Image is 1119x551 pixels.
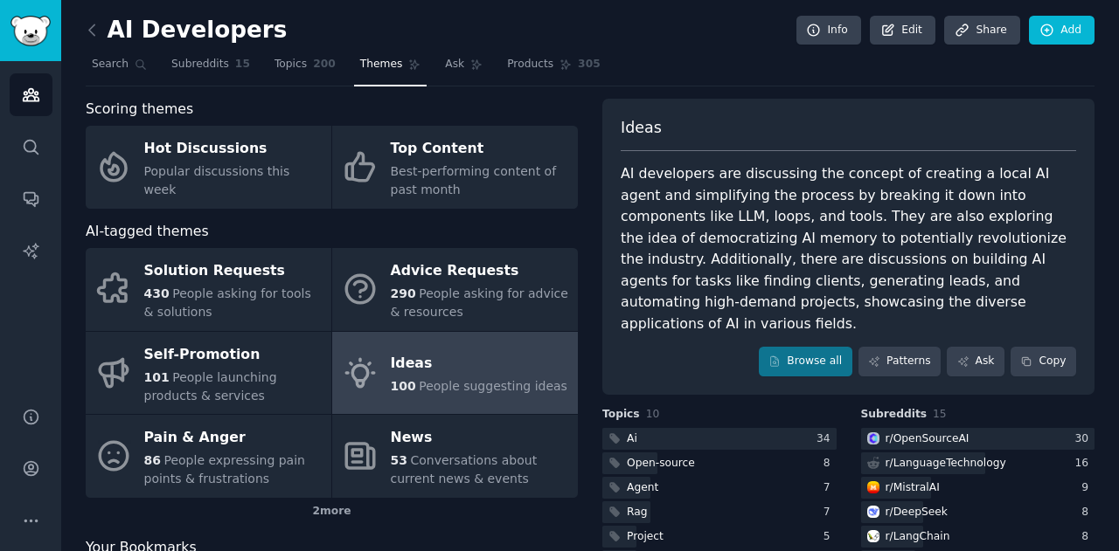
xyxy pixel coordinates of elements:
[86,126,331,209] a: Hot DiscussionsPopular discussions this week
[621,117,662,139] span: Ideas
[621,163,1076,334] div: AI developers are discussing the concept of creating a local AI agent and simplifying the process...
[886,431,970,447] div: r/ OpenSourceAI
[824,456,837,472] div: 8
[602,526,837,548] a: Project5
[332,332,578,415] a: Ideas100People suggesting ideas
[867,530,879,542] img: LangChain
[602,407,640,423] span: Topics
[861,501,1095,523] a: DeepSeekr/DeepSeek8
[1081,529,1095,545] div: 8
[886,456,1006,472] div: r/ LanguageTechnology
[824,480,837,496] div: 7
[861,452,1095,474] a: r/LanguageTechnology16
[796,16,861,45] a: Info
[646,408,660,420] span: 10
[867,506,879,518] img: DeepSeek
[627,456,695,472] div: Open-source
[947,347,1004,376] a: Ask
[332,415,578,498] a: News53Conversations about current news & events
[507,57,553,72] span: Products
[602,428,837,450] a: Ai34
[144,370,170,384] span: 101
[445,57,464,72] span: Ask
[1029,16,1095,45] a: Add
[886,505,948,520] div: r/ DeepSeek
[602,501,837,523] a: Rag7
[870,16,935,45] a: Edit
[391,286,568,319] span: People asking for advice & resources
[933,408,947,420] span: 15
[171,57,229,72] span: Subreddits
[86,99,193,121] span: Scoring themes
[275,57,307,72] span: Topics
[944,16,1019,45] a: Share
[391,286,416,300] span: 290
[332,126,578,209] a: Top ContentBest-performing content of past month
[861,428,1095,450] a: OpenSourceAIr/OpenSourceAI30
[627,480,658,496] div: Agent
[86,221,209,243] span: AI-tagged themes
[501,51,606,86] a: Products305
[391,424,569,452] div: News
[627,431,637,447] div: Ai
[861,407,928,423] span: Subreddits
[391,379,416,393] span: 100
[235,57,250,72] span: 15
[144,135,323,163] div: Hot Discussions
[886,480,940,496] div: r/ MistralAI
[1081,505,1095,520] div: 8
[10,16,51,46] img: GummySearch logo
[861,477,1095,499] a: MistralAIr/MistralAI9
[144,164,290,196] span: Popular discussions this week
[391,453,538,486] span: Conversations about current news & events
[268,51,342,86] a: Topics200
[313,57,336,72] span: 200
[1074,431,1095,447] div: 30
[144,286,170,300] span: 430
[144,370,277,403] span: People launching products & services
[86,498,578,526] div: 2 more
[419,379,567,393] span: People suggesting ideas
[759,347,852,376] a: Browse all
[144,453,305,486] span: People expressing pain points & frustrations
[824,529,837,545] div: 5
[578,57,601,72] span: 305
[144,453,161,467] span: 86
[86,51,153,86] a: Search
[817,431,837,447] div: 34
[144,258,323,286] div: Solution Requests
[354,51,427,86] a: Themes
[86,17,287,45] h2: AI Developers
[627,529,664,545] div: Project
[144,286,311,319] span: People asking for tools & solutions
[332,248,578,331] a: Advice Requests290People asking for advice & resources
[86,415,331,498] a: Pain & Anger86People expressing pain points & frustrations
[861,526,1095,548] a: LangChainr/LangChain8
[602,452,837,474] a: Open-source8
[144,341,323,368] div: Self-Promotion
[360,57,403,72] span: Themes
[867,432,879,444] img: OpenSourceAI
[391,258,569,286] div: Advice Requests
[1011,347,1076,376] button: Copy
[886,529,950,545] div: r/ LangChain
[602,477,837,499] a: Agent7
[627,505,648,520] div: Rag
[391,350,567,378] div: Ideas
[86,332,331,415] a: Self-Promotion101People launching products & services
[86,248,331,331] a: Solution Requests430People asking for tools & solutions
[391,164,557,196] span: Best-performing content of past month
[439,51,489,86] a: Ask
[867,481,879,493] img: MistralAI
[144,424,323,452] div: Pain & Anger
[1081,480,1095,496] div: 9
[391,135,569,163] div: Top Content
[92,57,129,72] span: Search
[858,347,941,376] a: Patterns
[391,453,407,467] span: 53
[1074,456,1095,472] div: 16
[824,505,837,520] div: 7
[165,51,256,86] a: Subreddits15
